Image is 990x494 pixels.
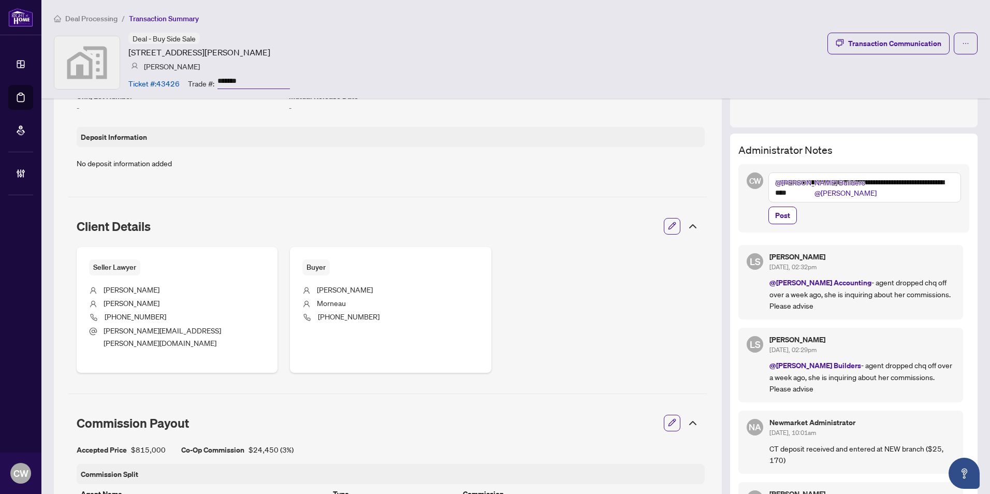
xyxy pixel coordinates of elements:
[769,419,955,426] h5: Newmarket Administrator
[128,46,270,59] article: [STREET_ADDRESS][PERSON_NAME]
[302,259,330,275] span: Buyer
[89,259,140,275] span: Seller Lawyer
[289,102,493,113] article: -
[65,14,118,23] span: Deal Processing
[129,14,199,23] span: Transaction Summary
[769,359,955,394] p: - agent dropped chq off over a week ago, she is inquiring about her commissions. Please advise
[105,312,166,321] span: [PHONE_NUMBER]
[738,142,969,158] h3: Administrator Notes
[77,102,281,113] article: -
[77,444,166,456] div: $815,000
[848,35,941,52] div: Transaction Communication
[769,263,817,271] span: [DATE], 02:32pm
[8,8,33,27] img: logo
[949,458,980,489] button: Open asap
[318,312,380,321] span: [PHONE_NUMBER]
[769,336,955,343] h5: [PERSON_NAME]
[81,468,138,480] article: Commission Split
[104,326,221,347] span: [PERSON_NAME][EMAIL_ADDRESS][PERSON_NAME][DOMAIN_NAME]
[775,207,790,224] span: Post
[181,444,244,456] article: Co-Op Commission
[749,420,761,434] span: NA
[68,212,707,241] div: Client Details
[188,78,214,89] article: Trade #:
[13,466,28,481] span: CW
[128,78,180,89] article: Ticket #: 43426
[769,253,955,260] h5: [PERSON_NAME]
[77,444,127,456] article: Accepted Price
[54,36,120,89] img: svg%3e
[317,285,373,294] span: [PERSON_NAME]
[750,337,761,352] span: LS
[962,40,969,47] span: ellipsis
[133,34,196,43] span: Deal - Buy Side Sale
[77,157,705,169] p: No deposit information added
[769,346,817,354] span: [DATE], 02:29pm
[317,298,346,308] span: Morneau
[77,219,151,234] span: Client Details
[104,285,159,294] span: [PERSON_NAME]
[68,409,707,438] div: Commission Payout
[768,207,797,224] button: Post
[827,33,950,54] button: Transaction Communication
[122,12,125,24] li: /
[54,15,61,22] span: home
[769,429,816,437] span: [DATE], 10:01am
[77,415,189,431] span: Commission Payout
[144,61,200,72] article: [PERSON_NAME]
[750,254,761,269] span: LS
[769,278,871,287] span: @[PERSON_NAME] Accounting
[749,175,761,187] span: CW
[104,298,159,308] span: [PERSON_NAME]
[131,63,138,70] img: svg%3e
[81,131,147,143] article: Deposit Information
[769,443,955,466] p: CT deposit received and entered at NEW branch ($25, 170)
[769,277,955,311] p: - agent dropped chq off over a week ago, she is inquiring about her commissions. Please advise
[769,360,861,370] span: @[PERSON_NAME] Builders
[181,444,294,456] div: $24,450 ( 3% )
